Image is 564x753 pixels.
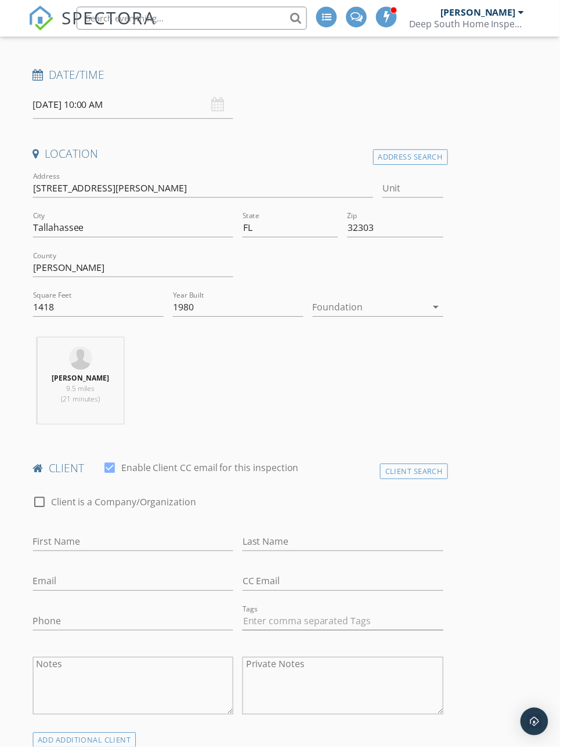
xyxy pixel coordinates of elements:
[433,303,447,317] i: arrow_drop_down
[122,466,301,477] label: Enable Client CC email for this inspection
[28,16,157,40] a: SPECTORA
[62,397,101,407] span: (21 minutes)
[525,714,552,741] div: Open Intercom Messenger
[52,501,198,512] label: Client is a Company/Organization
[33,148,447,163] h4: Location
[33,68,447,84] h4: Date/Time
[33,465,447,480] h4: client
[52,376,110,386] strong: [PERSON_NAME]
[62,6,157,30] span: SPECTORA
[444,7,519,19] div: [PERSON_NAME]
[412,19,528,30] div: Deep South Home Inspections LLC
[67,387,96,397] span: 9.5 miles
[376,151,451,166] div: Address Search
[383,468,451,483] div: Client Search
[77,7,309,30] input: Search everything...
[70,350,93,373] img: default-user-f0147aede5fd5fa78ca7ade42f37bd4542148d508eef1c3d3ea960f66861d68b.jpg
[33,92,235,120] input: Select date
[28,6,54,31] img: The Best Home Inspection Software - Spectora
